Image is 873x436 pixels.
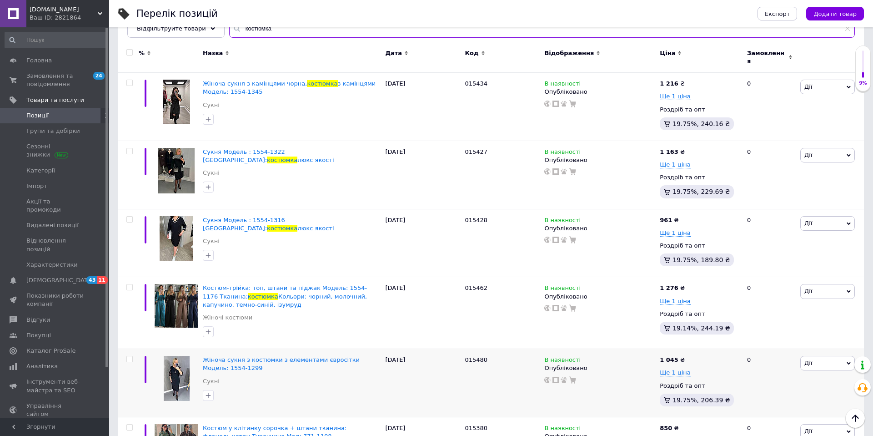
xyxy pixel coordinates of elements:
[672,120,730,127] span: 19.75%, 240.16 ₴
[203,49,223,57] span: Назва
[26,378,84,394] span: Інструменти веб-майстра та SEO
[672,324,730,332] span: 19.14%, 244.19 ₴
[660,424,678,432] div: ₴
[660,106,739,114] div: Роздріб та опт
[26,237,84,253] span: Відновлення позицій
[660,148,685,156] div: ₴
[267,225,297,232] span: костюмка
[203,217,285,232] span: Сукня Модель : 1554-1316 [GEOGRAPHIC_DATA]:
[660,173,739,182] div: Роздріб та опт
[804,152,812,158] span: Дії
[158,148,195,193] img: Платье Модель : 1554-1322 Ткань: костюмка люкс качества
[26,112,49,120] span: Позиції
[160,216,193,261] img: Платье Модель : 1554-1316 Ткань: костюмка люкс качества
[765,10,790,17] span: Експорт
[30,5,98,14] span: optbaza.in.ua
[26,96,84,104] span: Товари та послуги
[465,425,487,431] span: 015380
[660,148,678,155] b: 1 163
[97,276,107,284] span: 11
[26,261,78,269] span: Характеристики
[660,49,675,57] span: Ціна
[660,242,739,250] div: Роздріб та опт
[660,229,691,237] span: Ще 1 ціна
[804,288,812,294] span: Дії
[660,310,739,318] div: Роздріб та опт
[203,293,367,308] span: Кольори: чорний, молочний, капучино, темно-синій, ізумруд
[742,349,798,417] div: 0
[203,377,220,385] a: Сукні
[660,216,678,224] div: ₴
[544,224,655,233] div: Опубліковано
[660,284,685,292] div: ₴
[544,88,655,96] div: Опубліковано
[660,80,678,87] b: 1 216
[203,284,367,308] a: Костюм-трійка: топ, штани та піджак Модель: 1554-1176 Тканина:костюмкаКольори: чорний, молочний, ...
[86,276,97,284] span: 43
[155,284,198,328] img: Костюм-тройка: топ, штаны и пиджак Модель: 1554-1176 Ткань: костюмка Цвета: черный, молочный, кап...
[383,349,462,417] div: [DATE]
[544,284,581,294] span: В наявності
[203,284,367,299] span: Костюм-трійка: топ, штани та піджак Модель: 1554-1176 Тканина:
[26,72,84,88] span: Замовлення та повідомлення
[203,148,285,163] span: Сукня Модель : 1554-1322 [GEOGRAPHIC_DATA]:
[203,356,360,371] span: Жіноча сукня з костюмки з елементами євросітки Модель: 1554-1299
[297,225,334,232] span: люкс якості
[660,356,678,363] b: 1 045
[660,93,691,100] span: Ще 1 ціна
[26,347,75,355] span: Каталог ProSale
[804,428,812,435] span: Дії
[660,425,672,431] b: 850
[465,148,487,155] span: 015427
[747,49,786,66] span: Замовлення
[26,276,94,284] span: [DEMOGRAPHIC_DATA]
[30,14,109,22] div: Ваш ID: 2821864
[383,277,462,349] div: [DATE]
[544,356,581,366] span: В наявності
[383,141,462,209] div: [DATE]
[544,217,581,226] span: В наявності
[26,182,47,190] span: Імпорт
[660,80,685,88] div: ₴
[465,217,487,223] span: 015428
[26,362,58,370] span: Аналітика
[383,73,462,141] div: [DATE]
[26,221,79,229] span: Видалені позиції
[163,80,190,124] img: Женское платье с камушками черная, костюмка с камушками Модель: 1554-1345
[758,7,798,20] button: Експорт
[742,209,798,277] div: 0
[307,80,337,87] span: костюмка
[203,237,220,245] a: Сукні
[385,49,402,57] span: Дата
[660,356,685,364] div: ₴
[248,293,278,300] span: костюмка
[93,72,105,80] span: 24
[804,83,812,90] span: Дії
[804,220,812,227] span: Дії
[806,7,864,20] button: Додати товар
[804,360,812,366] span: Дії
[544,293,655,301] div: Опубліковано
[26,142,84,159] span: Сезонні знижки
[5,32,107,48] input: Пошук
[465,284,487,291] span: 015462
[544,148,581,158] span: В наявності
[137,25,206,32] span: Відфільтруйте товари
[26,127,80,135] span: Групи та добірки
[203,148,334,163] a: Сукня Модель : 1554-1322 [GEOGRAPHIC_DATA]:костюмкалюкс якості
[465,356,487,363] span: 015480
[660,369,691,376] span: Ще 1 ціна
[660,217,672,223] b: 961
[267,157,297,163] span: костюмка
[26,56,52,65] span: Головна
[660,284,678,291] b: 1 276
[544,80,581,90] span: В наявності
[660,382,739,390] div: Роздріб та опт
[856,80,870,86] div: 9%
[297,157,334,163] span: люкс якості
[203,80,307,87] span: Жіноча сукня з камінцями чорна,
[742,141,798,209] div: 0
[672,256,730,264] span: 19.75%, 189.80 ₴
[544,156,655,164] div: Опубліковано
[203,169,220,177] a: Сукні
